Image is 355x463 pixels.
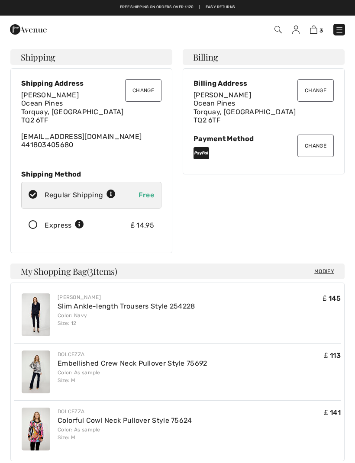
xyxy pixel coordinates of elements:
span: 3 [89,265,93,276]
div: Express [45,220,84,231]
a: 441803405680 [21,141,74,149]
div: [EMAIL_ADDRESS][DOMAIN_NAME] [21,91,161,149]
a: Colorful Cowl Neck Pullover Style 75624 [58,416,192,424]
span: ₤ 141 [324,408,341,417]
div: Shipping Address [21,79,161,87]
img: Shopping Bag [310,26,317,34]
div: Color: Navy Size: 12 [58,312,195,327]
img: Colorful Cowl Neck Pullover Style 75624 [22,408,50,450]
img: Menu [335,26,344,34]
h4: My Shopping Bag [10,264,345,279]
span: Ocean Pines Torquay, [GEOGRAPHIC_DATA] TQ2 6TF [194,99,296,124]
div: Color: As sample Size: M [58,369,207,384]
span: [PERSON_NAME] [194,91,251,99]
div: Regular Shipping [45,190,116,200]
div: Color: As sample Size: M [58,426,192,441]
button: Change [125,79,161,102]
div: Shipping Method [21,170,161,178]
img: My Info [292,26,300,34]
a: Slim Ankle-length Trousers Style 254228 [58,302,195,310]
a: Free shipping on orders over ₤120 [120,4,194,10]
span: Billing [193,53,218,61]
span: Free [139,191,154,199]
span: ( Items) [87,265,117,277]
div: ₤ 14.95 [131,220,154,231]
span: Shipping [21,53,55,61]
a: Easy Returns [206,4,236,10]
button: Change [297,79,334,102]
img: Slim Ankle-length Trousers Style 254228 [22,293,50,336]
span: Ocean Pines Torquay, [GEOGRAPHIC_DATA] TQ2 6TF [21,99,124,124]
span: | [199,4,200,10]
span: 3 [319,27,323,34]
span: ₤ 113 [324,351,341,360]
div: Dolcezza [58,350,207,358]
div: Dolcezza [58,408,192,415]
div: [PERSON_NAME] [58,293,195,301]
img: Embellished Crew Neck Pullover Style 75692 [22,350,50,393]
div: Billing Address [194,79,334,87]
span: [PERSON_NAME] [21,91,79,99]
a: 1ère Avenue [10,25,47,33]
span: ₤ 145 [323,294,341,302]
img: Search [274,26,282,33]
div: Payment Method [194,135,334,143]
img: 1ère Avenue [10,21,47,38]
span: Modify [314,267,334,276]
a: Embellished Crew Neck Pullover Style 75692 [58,359,207,367]
a: 3 [310,24,323,35]
button: Change [297,135,334,157]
